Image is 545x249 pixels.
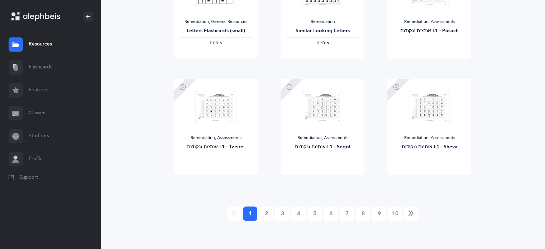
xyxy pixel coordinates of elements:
[291,206,306,221] a: 4
[356,206,370,221] a: 8
[372,206,386,221] a: 9
[388,206,402,221] a: 10
[404,206,419,221] a: Next
[286,27,359,35] div: Similar Looking Letters
[275,206,290,221] a: 3
[393,19,465,25] div: Remediation, Assessments
[286,19,359,25] div: Remediation
[393,135,465,141] div: Remediation, Assessments
[316,40,329,45] span: ‫אותיות‬
[180,143,252,151] div: אותיות ונקודות L1 - Tzeirei
[195,91,236,123] img: Test_Form-_Tzeirei_R_A_thumbnail_1703794958.png
[340,206,354,221] a: 7
[180,27,252,35] div: Letters Flashcards (small)
[19,174,38,181] span: Support
[286,143,359,151] div: אותיות ונקודות L1 - Segol
[180,135,252,141] div: Remediation, Assessments
[259,206,273,221] a: 2
[393,27,465,35] div: אותיות ונקודות L1 - Pasach
[307,206,322,221] a: 5
[302,91,343,123] img: Test_Form-_Segol_R_A_thumbnail_1703794962.png
[209,40,222,45] span: ‫אותיות‬
[286,135,359,141] div: Remediation, Assessments
[180,19,252,25] div: Remediation, General Resources
[409,91,450,123] img: Test_Form-_Sheva_R_A_thumbnail_1703794967.png
[324,206,338,221] a: 6
[393,143,465,151] div: אותיות ונקודות L1 - Sheva
[243,206,257,221] a: 1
